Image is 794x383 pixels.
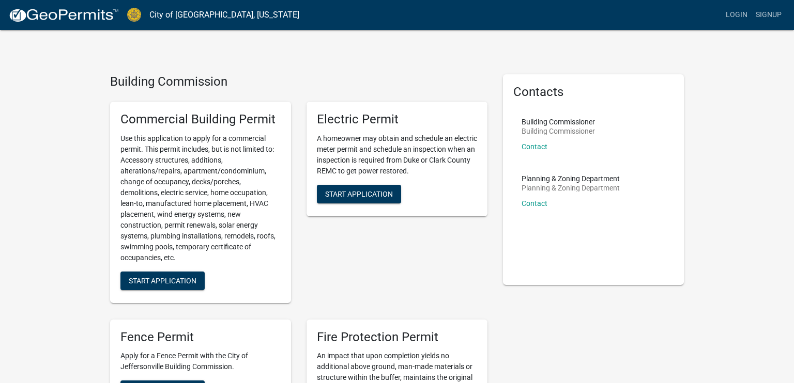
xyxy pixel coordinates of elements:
button: Start Application [317,185,401,203]
a: Contact [522,199,547,208]
a: City of [GEOGRAPHIC_DATA], [US_STATE] [149,6,299,24]
a: Signup [752,5,786,25]
h5: Commercial Building Permit [120,112,281,127]
h5: Fire Protection Permit [317,330,477,345]
p: Apply for a Fence Permit with the City of Jeffersonville Building Commission. [120,350,281,372]
p: A homeowner may obtain and schedule an electric meter permit and schedule an inspection when an i... [317,133,477,177]
p: Building Commissioner [522,127,595,135]
h5: Electric Permit [317,112,477,127]
p: Building Commissioner [522,118,595,125]
p: Planning & Zoning Department [522,184,620,191]
p: Use this application to apply for a commercial permit. This permit includes, but is not limited t... [120,133,281,263]
h5: Fence Permit [120,330,281,345]
h5: Contacts [513,85,674,100]
span: Start Application [325,189,393,198]
p: Planning & Zoning Department [522,175,620,182]
a: Login [722,5,752,25]
a: Contact [522,142,547,151]
button: Start Application [120,272,205,290]
img: City of Jeffersonville, Indiana [127,8,141,22]
h4: Building Commission [110,74,487,89]
span: Start Application [129,276,196,284]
